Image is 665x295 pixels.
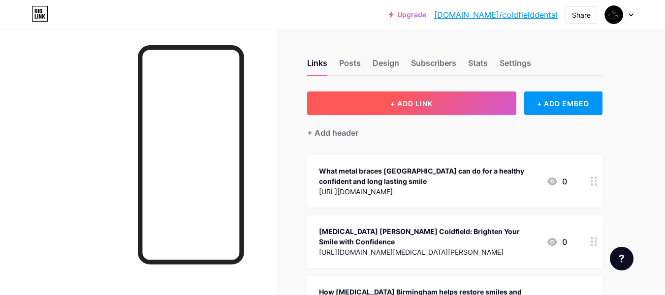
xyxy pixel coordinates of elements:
div: What metal braces [GEOGRAPHIC_DATA] can do for a healthy confident and long lasting smile [319,166,538,186]
div: 0 [546,176,567,187]
div: + Add header [307,127,358,139]
img: coldfielddental [604,5,623,24]
span: + ADD LINK [390,99,433,108]
div: [URL][DOMAIN_NAME][MEDICAL_DATA][PERSON_NAME] [319,247,538,257]
div: Settings [500,57,531,75]
div: Posts [339,57,361,75]
div: [URL][DOMAIN_NAME] [319,186,538,197]
div: Design [373,57,399,75]
div: Share [572,10,591,20]
div: [MEDICAL_DATA] [PERSON_NAME] Coldfield: Brighten Your Smile with Confidence [319,226,538,247]
a: [DOMAIN_NAME]/coldfielddental [434,9,558,21]
div: Links [307,57,327,75]
a: Upgrade [389,11,426,19]
div: Subscribers [411,57,456,75]
button: + ADD LINK [307,91,516,115]
div: 0 [546,236,567,248]
div: Stats [468,57,488,75]
div: + ADD EMBED [524,91,602,115]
